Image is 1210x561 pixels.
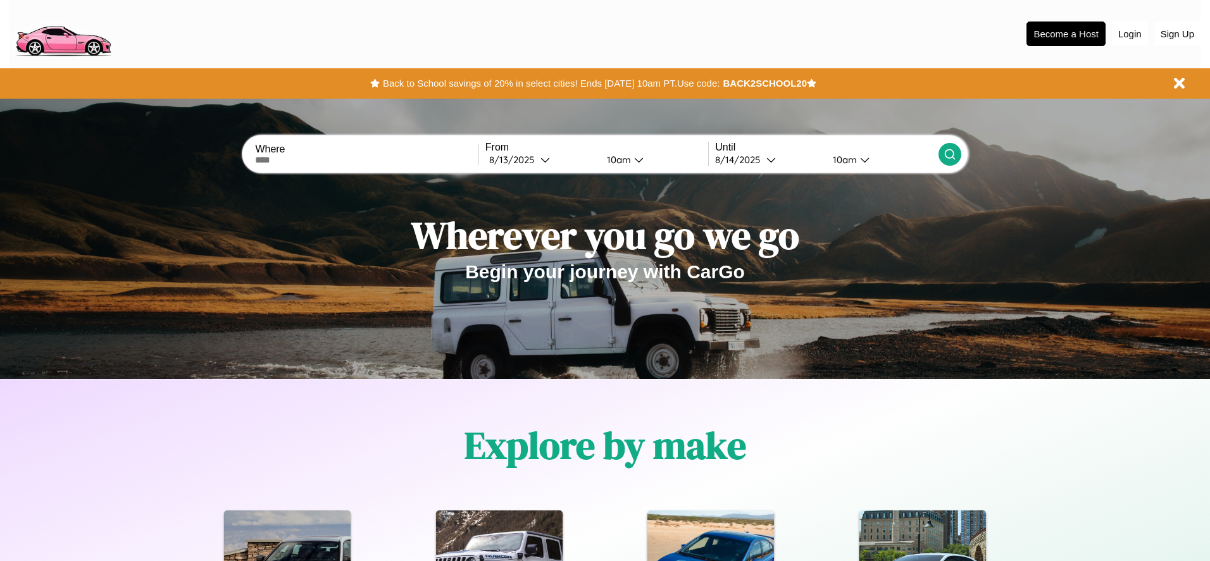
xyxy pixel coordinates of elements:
div: 8 / 14 / 2025 [715,154,766,166]
button: Back to School savings of 20% in select cities! Ends [DATE] 10am PT.Use code: [380,75,723,92]
label: From [485,142,708,153]
h1: Explore by make [465,419,746,471]
img: logo [9,6,116,59]
div: 8 / 13 / 2025 [489,154,540,166]
button: Become a Host [1026,22,1106,46]
button: 10am [597,153,708,166]
button: Login [1112,22,1148,46]
button: Sign Up [1154,22,1201,46]
button: 10am [823,153,938,166]
div: 10am [601,154,634,166]
button: 8/13/2025 [485,153,597,166]
b: BACK2SCHOOL20 [723,78,807,89]
label: Until [715,142,938,153]
div: 10am [826,154,860,166]
label: Where [255,144,478,155]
